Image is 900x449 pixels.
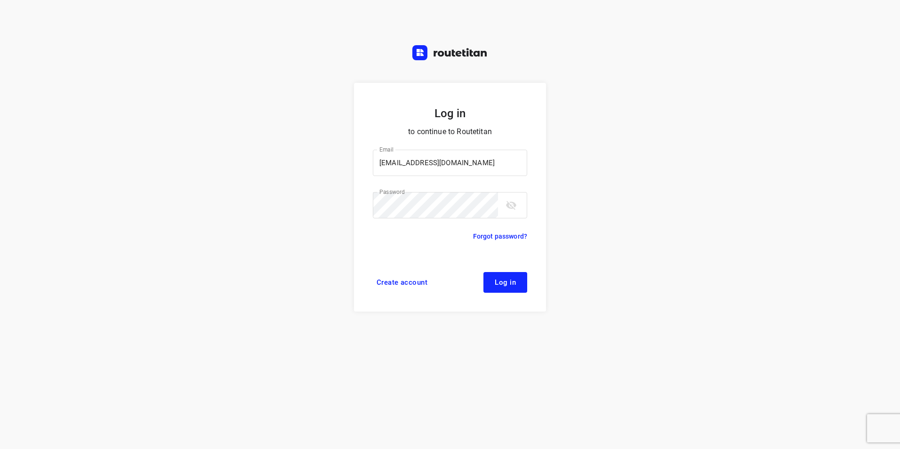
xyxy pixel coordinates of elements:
[483,272,527,293] button: Log in
[412,45,488,60] img: Routetitan
[373,272,431,293] a: Create account
[495,279,516,286] span: Log in
[373,125,527,138] p: to continue to Routetitan
[502,196,521,215] button: toggle password visibility
[373,105,527,121] h5: Log in
[377,279,427,286] span: Create account
[412,45,488,63] a: Routetitan
[473,231,527,242] a: Forgot password?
